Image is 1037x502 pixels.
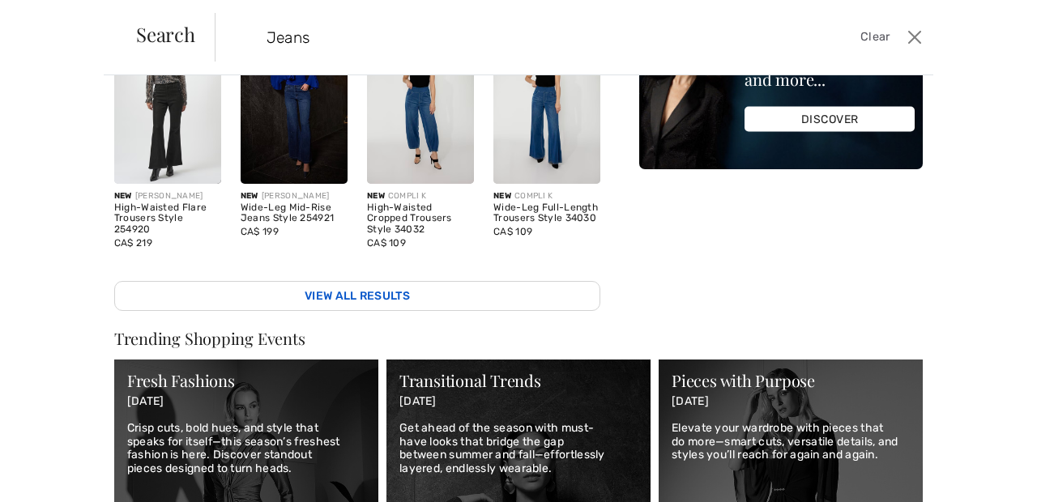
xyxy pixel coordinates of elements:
[35,11,68,26] span: Help
[399,422,638,476] p: Get ahead of the season with must-have looks that bridge the gap between summer and fall—effortle...
[114,237,152,249] span: CA$ 219
[860,28,890,46] span: Clear
[367,190,474,202] div: COMPLI K
[241,190,348,202] div: [PERSON_NAME]
[367,237,406,249] span: CA$ 109
[745,107,915,132] div: DISCOVER
[241,23,348,184] img: Wide-Leg Mid-Rise Jeans Style 254921. Denim Medium Blue
[672,422,910,462] p: Elevate your wardrobe with pieces that do more—smart cuts, versatile details, and styles you’ll r...
[745,55,915,87] div: Blogs, Lookbooks and more...
[493,191,511,201] span: New
[241,226,279,237] span: CA$ 199
[114,202,221,236] div: High-Waisted Flare Trousers Style 254920
[367,202,474,236] div: High-Waisted Cropped Trousers Style 34032
[114,23,221,184] img: High-Waisted Flare Trousers Style 254920. Black/Gold
[493,226,532,237] span: CA$ 109
[114,191,132,201] span: New
[127,372,365,389] div: Fresh Fashions
[493,190,600,202] div: COMPLI K
[241,202,348,225] div: Wide-Leg Mid-Rise Jeans Style 254921
[367,191,385,201] span: New
[399,372,638,389] div: Transitional Trends
[367,23,474,184] img: High-Waisted Cropped Trousers Style 34032. Blue
[639,17,923,169] img: Blogs, Lookbooks and more...
[127,395,365,409] p: [DATE]
[114,330,923,347] div: Trending Shopping Events
[493,23,600,184] img: Wide-Leg Full-Length Trousers Style 34030. As sample
[493,202,600,225] div: Wide-Leg Full-Length Trousers Style 34030
[903,24,927,50] button: Close
[114,190,221,202] div: [PERSON_NAME]
[136,24,195,44] span: Search
[399,395,638,409] p: [DATE]
[254,13,741,62] input: TYPE TO SEARCH
[672,395,910,409] p: [DATE]
[672,372,910,389] div: Pieces with Purpose
[114,281,600,311] a: View All Results
[127,422,365,476] p: Crisp cuts, bold hues, and style that speaks for itself—this season’s freshest fashion is here. D...
[241,191,258,201] span: New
